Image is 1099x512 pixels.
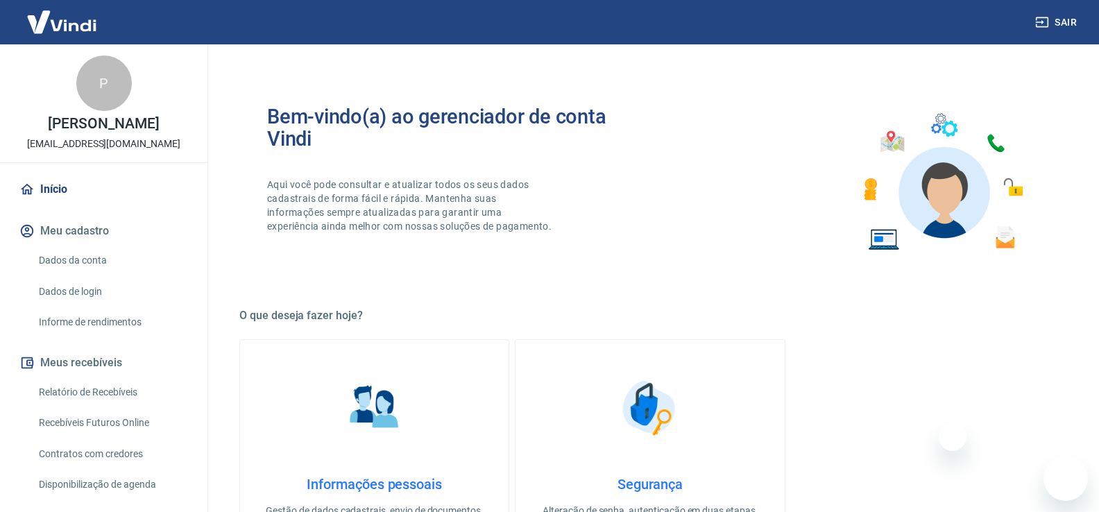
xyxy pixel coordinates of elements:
a: Dados de login [33,278,191,306]
img: Segurança [615,373,685,443]
p: Aqui você pode consultar e atualizar todos os seus dados cadastrais de forma fácil e rápida. Mant... [267,178,554,233]
h4: Segurança [538,476,762,493]
a: Relatório de Recebíveis [33,378,191,407]
h2: Bem-vindo(a) ao gerenciador de conta Vindi [267,105,650,150]
img: Imagem de um avatar masculino com diversos icones exemplificando as funcionalidades do gerenciado... [851,105,1033,259]
a: Dados da conta [33,246,191,275]
iframe: Fechar mensagem [939,423,966,451]
a: Disponibilização de agenda [33,470,191,499]
p: [EMAIL_ADDRESS][DOMAIN_NAME] [27,137,180,151]
button: Sair [1032,10,1082,35]
button: Meus recebíveis [17,348,191,378]
div: P [76,56,132,111]
a: Início [17,174,191,205]
img: Informações pessoais [340,373,409,443]
iframe: Botão para abrir a janela de mensagens [1043,456,1088,501]
h4: Informações pessoais [262,476,486,493]
a: Contratos com credores [33,440,191,468]
h5: O que deseja fazer hoje? [239,309,1061,323]
button: Meu cadastro [17,216,191,246]
a: Informe de rendimentos [33,308,191,336]
img: Vindi [17,1,107,43]
a: Recebíveis Futuros Online [33,409,191,437]
p: [PERSON_NAME] [48,117,159,131]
